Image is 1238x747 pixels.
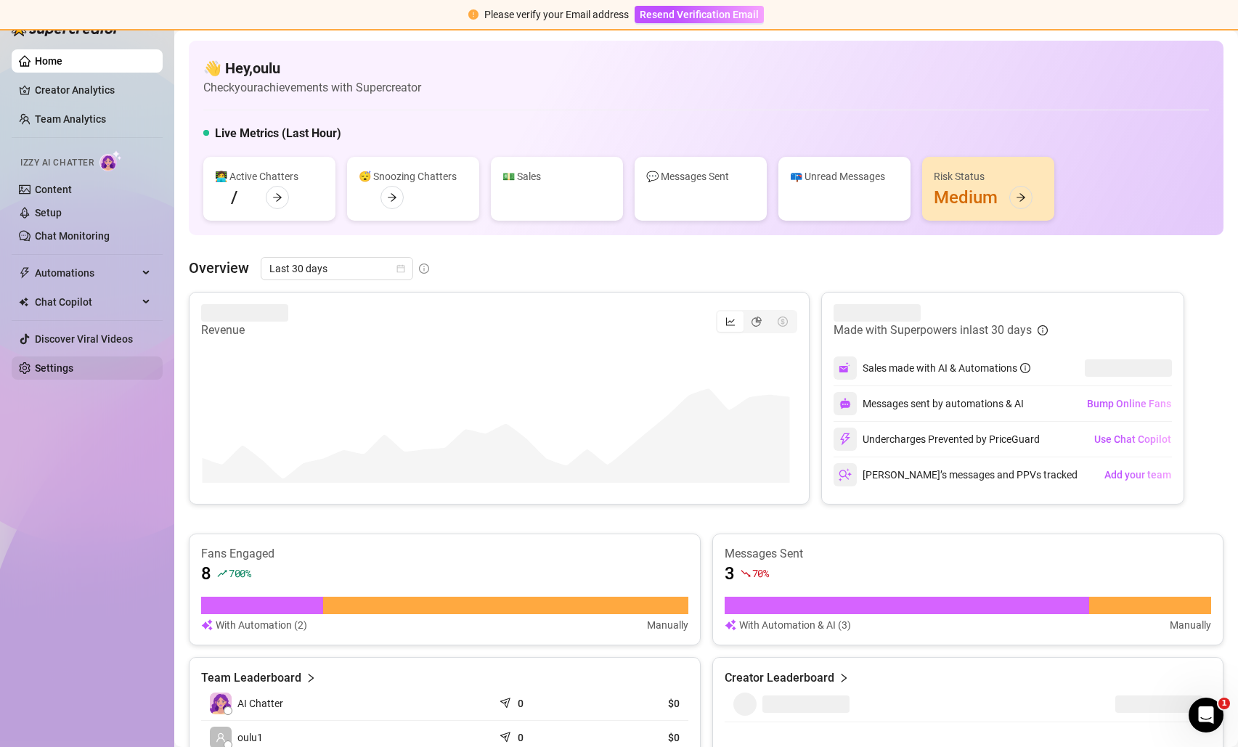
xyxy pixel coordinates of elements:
article: 0 [518,696,524,711]
span: Izzy AI Chatter [20,156,94,170]
div: 👩‍💻 Active Chatters [215,168,324,184]
a: Settings [35,362,73,374]
div: 💬 Messages Sent [646,168,755,184]
button: Use Chat Copilot [1094,428,1172,451]
img: izzy-ai-chatter-avatar-DDCN_rTZ.svg [210,693,232,714]
article: Manually [647,617,688,633]
article: Manually [1170,617,1211,633]
span: Chat Copilot [35,290,138,314]
img: svg%3e [201,617,213,633]
span: Last 30 days [269,258,404,279]
button: Add your team [1104,463,1172,486]
span: Use Chat Copilot [1094,433,1171,445]
article: 0 [518,730,524,745]
article: Made with Superpowers in last 30 days [834,322,1032,339]
img: AI Chatter [99,150,122,171]
span: send [500,694,514,709]
div: Undercharges Prevented by PriceGuard [834,428,1040,451]
span: pie-chart [752,317,762,327]
span: thunderbolt [19,267,30,279]
article: 3 [725,562,735,585]
img: svg%3e [839,468,852,481]
span: AI Chatter [237,695,283,711]
div: Sales made with AI & Automations [863,360,1030,376]
article: Check your achievements with Supercreator [203,78,421,97]
a: Team Analytics [35,113,106,125]
div: Messages sent by automations & AI [834,392,1024,415]
span: right [306,669,316,687]
span: 700 % [229,566,251,580]
img: svg%3e [839,362,852,375]
article: 8 [201,562,211,585]
span: info-circle [1038,325,1048,335]
button: Resend Verification Email [635,6,764,23]
span: fall [741,568,751,579]
article: Team Leaderboard [201,669,301,687]
article: With Automation (2) [216,617,307,633]
a: Setup [35,207,62,219]
span: info-circle [1020,363,1030,373]
article: $0 [599,730,679,745]
span: rise [217,568,227,579]
div: 📪 Unread Messages [790,168,899,184]
article: Overview [189,257,249,279]
span: arrow-right [1016,192,1026,203]
a: Content [35,184,72,195]
span: Resend Verification Email [640,9,759,20]
a: Creator Analytics [35,78,151,102]
span: 70 % [752,566,769,580]
div: Please verify your Email address [484,7,629,23]
span: Bump Online Fans [1087,398,1171,409]
iframe: Intercom live chat [1189,698,1223,732]
article: Messages Sent [725,546,1212,562]
a: Chat Monitoring [35,230,110,242]
article: Fans Engaged [201,546,688,562]
a: Discover Viral Videos [35,333,133,345]
img: svg%3e [725,617,736,633]
span: arrow-right [387,192,397,203]
h5: Live Metrics (Last Hour) [215,125,341,142]
div: segmented control [716,310,797,333]
div: 💵 Sales [502,168,611,184]
img: Chat Copilot [19,297,28,307]
span: Add your team [1104,469,1171,481]
h4: 👋 Hey, oulu [203,58,421,78]
article: $0 [599,696,679,711]
div: Risk Status [934,168,1043,184]
span: 1 [1218,698,1230,709]
article: With Automation & AI (3) [739,617,851,633]
article: Creator Leaderboard [725,669,834,687]
img: svg%3e [839,398,851,409]
div: [PERSON_NAME]’s messages and PPVs tracked [834,463,1078,486]
span: info-circle [419,264,429,274]
article: Revenue [201,322,288,339]
span: Automations [35,261,138,285]
img: svg%3e [839,433,852,446]
span: exclamation-circle [468,9,478,20]
span: oulu1 [237,730,263,746]
span: dollar-circle [778,317,788,327]
span: arrow-right [272,192,282,203]
span: line-chart [725,317,736,327]
span: user [216,732,226,743]
button: Bump Online Fans [1086,392,1172,415]
a: Home [35,55,62,67]
span: calendar [396,264,405,273]
div: 😴 Snoozing Chatters [359,168,468,184]
span: right [839,669,849,687]
span: send [500,728,514,743]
